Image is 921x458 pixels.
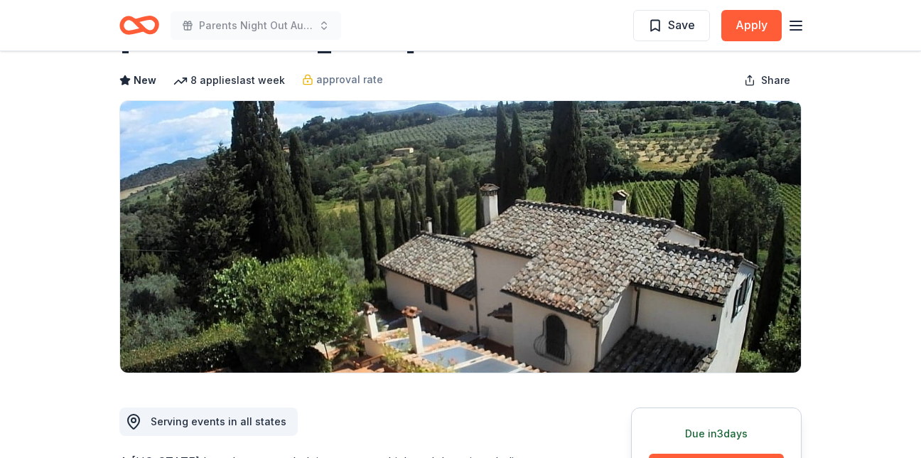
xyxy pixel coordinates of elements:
button: Parents Night Out Auction [171,11,341,40]
span: Save [668,16,695,34]
span: Share [761,72,790,89]
button: Share [733,66,802,95]
a: approval rate [302,71,383,88]
a: Home [119,9,159,42]
span: Parents Night Out Auction [199,17,313,34]
span: approval rate [316,71,383,88]
span: New [134,72,156,89]
div: 8 applies last week [173,72,285,89]
div: Due in 3 days [649,425,784,442]
button: Save [633,10,710,41]
span: Serving events in all states [151,415,286,427]
img: Image for Villa Sogni D’Oro [120,101,801,373]
button: Apply [721,10,782,41]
